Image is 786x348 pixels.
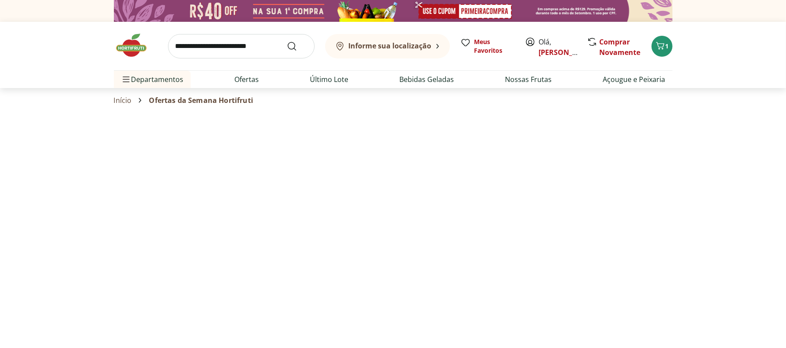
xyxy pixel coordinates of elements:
button: Menu [121,69,131,90]
b: Informe sua localização [349,41,432,51]
span: Olá, [539,37,578,58]
a: Início [114,96,132,104]
a: Ofertas [235,74,259,85]
span: Meus Favoritos [474,38,515,55]
button: Carrinho [652,36,673,57]
a: Açougue e Peixaria [603,74,666,85]
a: Bebidas Geladas [400,74,454,85]
button: Informe sua localização [325,34,450,58]
a: Nossas Frutas [505,74,552,85]
a: Comprar Novamente [600,37,641,57]
a: Meus Favoritos [460,38,515,55]
input: search [168,34,315,58]
span: 1 [666,42,669,50]
span: Departamentos [121,69,184,90]
img: Hortifruti [114,32,158,58]
a: Último Lote [310,74,349,85]
span: Ofertas da Semana Hortifruti [149,96,253,104]
a: [PERSON_NAME] [539,48,596,57]
button: Submit Search [287,41,308,51]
